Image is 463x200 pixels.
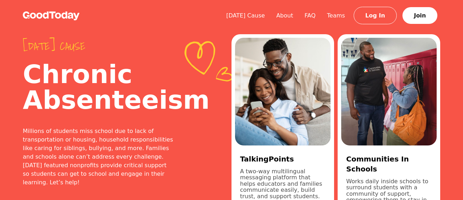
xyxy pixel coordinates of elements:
[299,12,321,19] a: FAQ
[321,12,351,19] a: Teams
[402,7,437,24] a: Join
[23,127,175,187] div: Millions of students miss school due to lack of transportation or housing, household responsibili...
[23,40,175,53] span: [DATE] cause
[271,12,299,19] a: About
[346,154,432,174] h3: Communities In Schools
[23,11,80,20] img: GoodToday
[235,38,331,145] img: 581ab22e-26e6-4bc8-8927-6401076d9843.jpg
[240,154,326,164] h3: TalkingPoints
[354,7,397,24] a: Log In
[341,38,437,145] img: c358e4cd-a9cd-4ef5-a174-bb3cda3ba7ae.jpg
[23,61,175,113] h2: Chronic Absenteeism
[220,12,271,19] a: [DATE] Cause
